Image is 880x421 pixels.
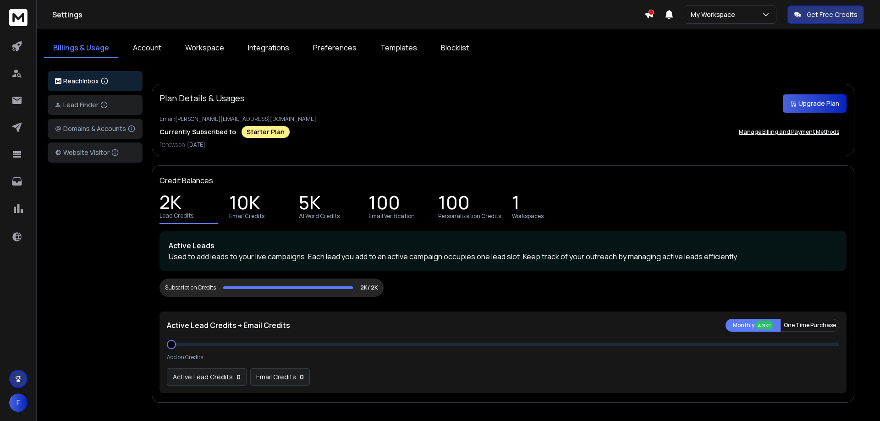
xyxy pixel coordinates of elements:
[300,372,304,382] p: 0
[48,71,143,91] button: ReachInbox
[159,115,847,123] p: Email: [PERSON_NAME][EMAIL_ADDRESS][DOMAIN_NAME]
[781,319,839,332] button: One Time Purchase
[783,94,847,113] button: Upgrade Plan
[167,354,203,361] p: Add on Credits
[726,319,781,332] button: Monthly 20% off
[512,213,544,220] p: Workspaces
[165,284,216,291] div: Subscription Credits
[787,5,864,24] button: Get Free Credits
[159,197,181,210] p: 2K
[807,10,858,19] p: Get Free Credits
[512,198,520,211] p: 1
[9,394,27,412] button: F
[371,38,426,58] a: Templates
[256,372,296,382] p: Email Credits
[44,38,118,58] a: Billings & Usage
[124,38,170,58] a: Account
[236,372,241,382] p: 0
[438,213,501,220] p: Personalization Credits
[299,213,340,220] p: AI Word Credits
[159,141,847,148] p: Renews on:
[159,127,236,137] p: Currently Subscribed to
[739,128,839,136] p: Manage Billing and Payment Methods
[432,38,478,58] a: Blocklist
[55,78,61,84] img: logo
[187,141,205,148] span: [DATE]
[167,320,290,331] p: Active Lead Credits + Email Credits
[52,9,644,20] h1: Settings
[169,251,837,262] p: Used to add leads to your live campaigns. Each lead you add to an active campaign occupies one le...
[176,38,233,58] a: Workspace
[731,123,847,141] button: Manage Billing and Payment Methods
[48,95,143,115] button: Lead Finder
[159,212,193,219] p: Lead Credits
[173,372,233,382] p: Active Lead Credits
[360,284,378,291] p: 2K/ 2K
[239,38,298,58] a: Integrations
[691,10,739,19] p: My Workspace
[229,198,260,211] p: 10K
[438,198,470,211] p: 100
[159,175,213,186] p: Credit Balances
[368,213,415,220] p: Email Verification
[755,321,773,329] div: 20% off
[169,240,837,251] p: Active Leads
[242,126,290,138] div: Starter Plan
[48,142,143,163] button: Website Visitor
[159,92,244,104] p: Plan Details & Usages
[48,119,143,139] button: Domains & Accounts
[304,38,366,58] a: Preferences
[299,198,321,211] p: 5K
[229,213,264,220] p: Email Credits
[368,198,400,211] p: 100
